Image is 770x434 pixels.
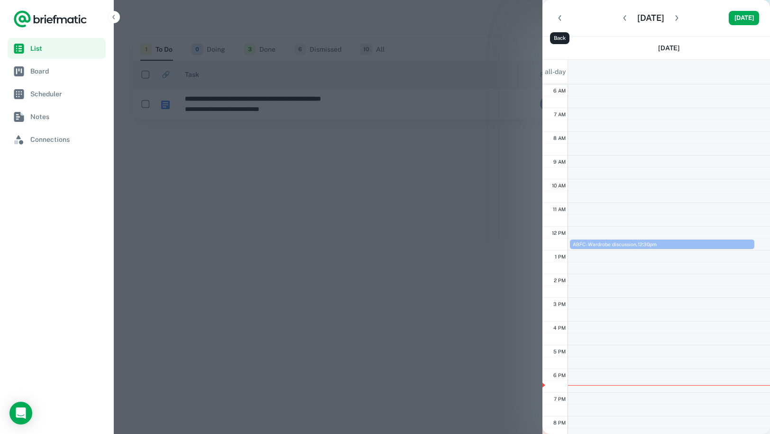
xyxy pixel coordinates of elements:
[553,349,566,354] span: 5 PM
[8,38,106,59] a: List
[553,301,566,307] span: 3 PM
[8,106,106,127] a: Notes
[550,32,569,44] div: Back
[30,43,102,54] span: List
[9,402,32,425] div: Open Intercom Messenger
[573,241,657,247] span: ABFC- Wardrobe discussion , 12:30pm
[543,66,568,77] span: all-day
[8,61,106,82] a: Board
[30,111,102,122] span: Notes
[553,325,566,331] span: 4 PM
[30,89,102,99] span: Scheduler
[729,11,759,25] button: [DATE]
[637,11,664,25] h6: [DATE]
[553,206,566,212] span: 11 AM
[658,37,680,59] a: [DATE]
[30,134,102,145] span: Connections
[554,111,566,117] span: 7 AM
[30,66,102,76] span: Board
[551,9,568,27] button: Back
[553,159,566,165] span: 9 AM
[553,372,566,378] span: 6 PM
[553,88,566,93] span: 6 AM
[8,129,106,150] a: Connections
[552,230,566,236] span: 12 PM
[553,420,566,425] span: 8 PM
[555,254,566,259] span: 1 PM
[8,83,106,104] a: Scheduler
[553,135,566,141] span: 8 AM
[552,183,566,188] span: 10 AM
[13,9,87,28] a: Logo
[554,396,566,402] span: 7 PM
[554,277,566,283] span: 2 PM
